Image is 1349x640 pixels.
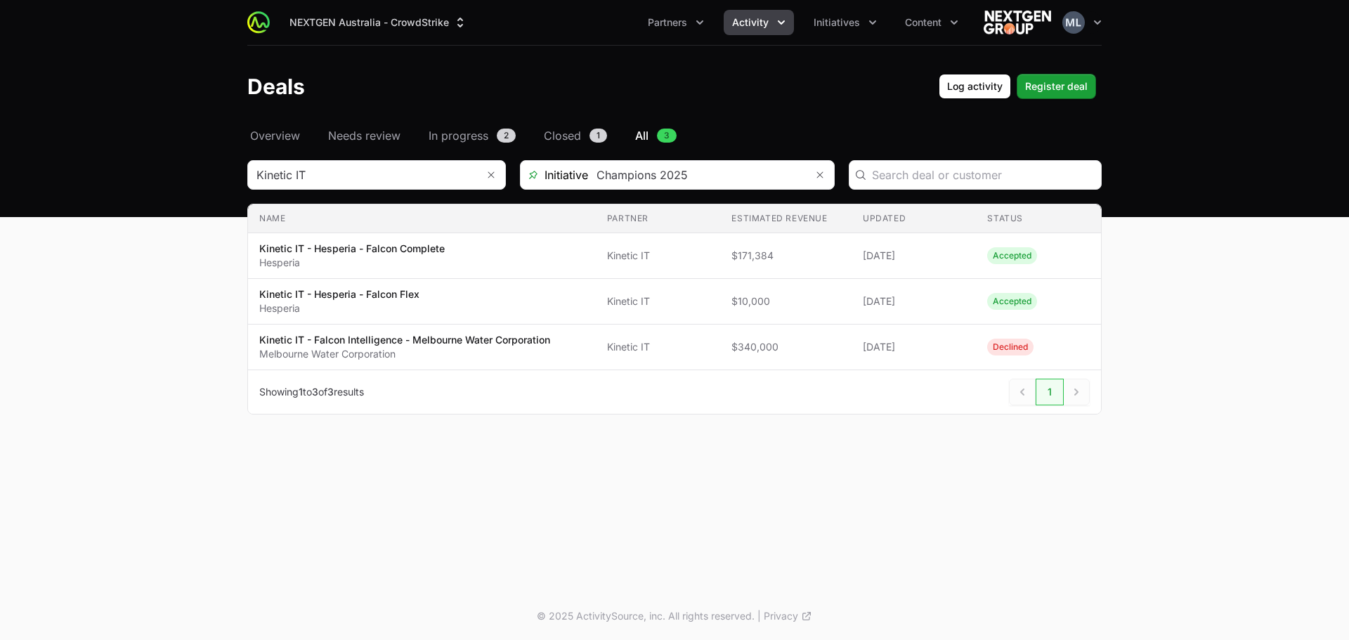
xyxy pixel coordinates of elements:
div: Main navigation [270,10,967,35]
span: [DATE] [863,294,965,308]
img: Mustafa Larki [1062,11,1085,34]
span: Kinetic IT [607,340,710,354]
p: Hesperia [259,256,445,270]
span: Content [905,15,941,30]
span: Needs review [328,127,400,144]
button: Activity [724,10,794,35]
img: ActivitySource [247,11,270,34]
th: Partner [596,204,721,233]
span: 1 [589,129,607,143]
button: NEXTGEN Australia - CrowdStrike [281,10,476,35]
span: 3 [312,386,318,398]
a: In progress2 [426,127,519,144]
span: 3 [327,386,334,398]
input: Search initiatives [588,161,806,189]
span: Kinetic IT [607,249,710,263]
a: Needs review [325,127,403,144]
span: 2 [497,129,516,143]
input: Search partner [248,161,477,189]
span: Activity [732,15,769,30]
button: Content [897,10,967,35]
p: © 2025 ActivitySource, inc. All rights reserved. [537,609,755,623]
div: Supplier switch menu [281,10,476,35]
img: NEXTGEN Australia [984,8,1051,37]
button: Remove [806,161,834,189]
input: Search deal or customer [872,166,1093,183]
a: Closed1 [541,127,610,144]
p: Kinetic IT - Hesperia - Falcon Complete [259,242,445,256]
nav: Deals navigation [247,127,1102,144]
button: Register deal [1017,74,1096,99]
p: Kinetic IT - Falcon Intelligence - Melbourne Water Corporation [259,333,550,347]
a: Privacy [764,609,812,623]
button: Partners [639,10,712,35]
span: Partners [648,15,687,30]
span: Initiative [521,166,588,183]
th: Status [976,204,1101,233]
span: Overview [250,127,300,144]
p: Kinetic IT - Hesperia - Falcon Flex [259,287,419,301]
p: Showing to of results [259,385,364,399]
span: | [757,609,761,623]
p: Hesperia [259,301,419,315]
div: Primary actions [939,74,1096,99]
p: Melbourne Water Corporation [259,347,550,361]
span: Log activity [947,78,1003,95]
span: 1 [299,386,303,398]
div: Partners menu [639,10,712,35]
section: Deals Filters [247,160,1102,414]
span: Kinetic IT [607,294,710,308]
span: 1 [1036,379,1064,405]
h1: Deals [247,74,305,99]
span: In progress [429,127,488,144]
span: $10,000 [731,294,840,308]
span: Register deal [1025,78,1088,95]
div: Initiatives menu [805,10,885,35]
a: All3 [632,127,679,144]
th: Estimated revenue [720,204,852,233]
span: $340,000 [731,340,840,354]
span: Closed [544,127,581,144]
span: [DATE] [863,249,965,263]
button: Log activity [939,74,1011,99]
span: All [635,127,649,144]
div: Content menu [897,10,967,35]
span: $171,384 [731,249,840,263]
button: Remove [477,161,505,189]
th: Updated [852,204,977,233]
a: Overview [247,127,303,144]
th: Name [248,204,596,233]
span: 3 [657,129,677,143]
span: [DATE] [863,340,965,354]
span: Initiatives [814,15,860,30]
div: Activity menu [724,10,794,35]
button: Initiatives [805,10,885,35]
